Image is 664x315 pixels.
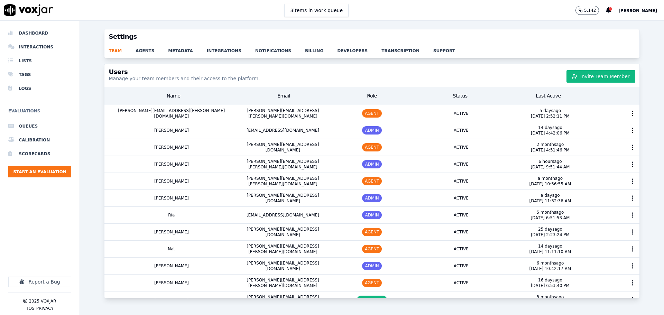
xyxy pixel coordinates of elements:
div: [EMAIL_ADDRESS][DOMAIN_NAME] [238,122,328,139]
span: AGENT [362,228,382,236]
div: [PERSON_NAME][EMAIL_ADDRESS][PERSON_NAME][DOMAIN_NAME] [238,156,328,173]
button: [PERSON_NAME] [618,6,664,15]
div: Nat [104,241,238,257]
a: support [433,44,469,54]
div: Role [328,90,416,102]
a: notifications [255,44,305,54]
button: 5,142 [575,6,599,15]
p: 5,142 [584,8,596,13]
p: [DATE] 6:51:53 AM [531,215,570,221]
p: 14 days ago [529,243,571,249]
div: [PERSON_NAME][EMAIL_ADDRESS][PERSON_NAME][DOMAIN_NAME] [238,241,328,257]
img: voxjar logo [4,4,53,16]
button: Start an Evaluation [8,166,71,177]
div: [PERSON_NAME][EMAIL_ADDRESS][PERSON_NAME][DOMAIN_NAME] [104,105,238,122]
span: AGENT [362,279,382,287]
button: 3items in work queue [284,4,349,17]
div: [PERSON_NAME] [104,291,238,308]
h3: Settings [109,34,635,40]
p: 14 days ago [531,125,570,130]
button: TOS [26,306,34,311]
div: [PERSON_NAME][EMAIL_ADDRESS][PERSON_NAME][DOMAIN_NAME] [238,275,328,291]
span: AGENT [362,109,382,118]
div: [PERSON_NAME] [104,156,238,173]
a: Interactions [8,40,71,54]
span: ADMIN [362,160,381,168]
button: Privacy [36,306,54,311]
a: Calibration [8,133,71,147]
button: Report a Bug [8,277,71,287]
a: Logs [8,82,71,95]
div: [PERSON_NAME] [104,275,238,291]
a: developers [337,44,381,54]
span: EVALUATOR [357,296,387,304]
span: ACTIVE [451,160,471,168]
p: 25 days ago [531,226,570,232]
div: [PERSON_NAME][EMAIL_ADDRESS][DOMAIN_NAME] [238,224,328,240]
p: [DATE] 4:42:06 PM [531,130,570,136]
h6: Evaluations [8,107,71,119]
span: ACTIVE [451,143,471,151]
p: 5 months ago [531,210,570,215]
p: 2025 Voxjar [29,298,56,304]
span: ACTIVE [451,228,471,236]
p: Manage your team members and their access to the platform. [109,75,260,82]
p: 16 days ago [531,277,570,283]
span: ACTIVE [451,211,471,219]
a: Lists [8,54,71,68]
span: ADMIN [362,262,381,270]
span: ACTIVE [451,262,471,270]
span: ADMIN [362,211,381,219]
div: [PERSON_NAME] [104,190,238,206]
div: [PERSON_NAME][EMAIL_ADDRESS][DOMAIN_NAME] [238,258,328,274]
p: 6 months ago [529,260,571,266]
p: a day ago [529,193,571,198]
p: 3 months ago [531,294,570,300]
a: billing [305,44,337,54]
span: [PERSON_NAME] [618,8,657,13]
span: AGENT [362,143,382,151]
div: [PERSON_NAME][EMAIL_ADDRESS][DOMAIN_NAME] [238,139,328,156]
div: [PERSON_NAME][EMAIL_ADDRESS][PERSON_NAME][DOMAIN_NAME] [238,173,328,189]
p: [DATE] 9:51:44 AM [531,164,570,170]
p: [DATE] 11:11:10 AM [529,249,571,254]
div: Status [416,90,504,102]
p: a month ago [529,176,571,181]
a: Tags [8,68,71,82]
div: Last Active [504,90,592,102]
p: 2 months ago [531,142,570,147]
p: [DATE] 4:51:46 PM [531,147,570,153]
div: [EMAIL_ADDRESS][DOMAIN_NAME] [238,207,328,223]
a: metadata [168,44,207,54]
a: transcription [381,44,433,54]
a: agents [136,44,168,54]
div: [PERSON_NAME] [104,258,238,274]
a: Queues [8,119,71,133]
span: ACTIVE [451,194,471,202]
div: [PERSON_NAME] [104,173,238,189]
button: 5,142 [575,6,606,15]
p: [DATE] 11:32:36 AM [529,198,571,204]
p: [DATE] 10:42:17 AM [529,266,571,271]
div: [PERSON_NAME][EMAIL_ADDRESS][DOMAIN_NAME] [238,190,328,206]
button: Invite Team Member [566,70,635,83]
a: Scorecards [8,147,71,161]
span: ACTIVE [451,177,471,185]
span: ACTIVE [451,109,471,118]
a: team [109,44,136,54]
p: 6 hours ago [531,159,570,164]
a: Dashboard [8,26,71,40]
p: [DATE] 2:52:11 PM [531,113,570,119]
div: [PERSON_NAME][EMAIL_ADDRESS][PERSON_NAME][DOMAIN_NAME] [238,105,328,122]
div: [PERSON_NAME] [104,224,238,240]
div: Email [240,90,328,102]
p: [DATE] 6:53:40 PM [531,283,570,288]
div: [PERSON_NAME] [104,122,238,139]
div: Ria [104,207,238,223]
span: ACTIVE [451,296,471,304]
p: 5 days ago [531,108,570,113]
